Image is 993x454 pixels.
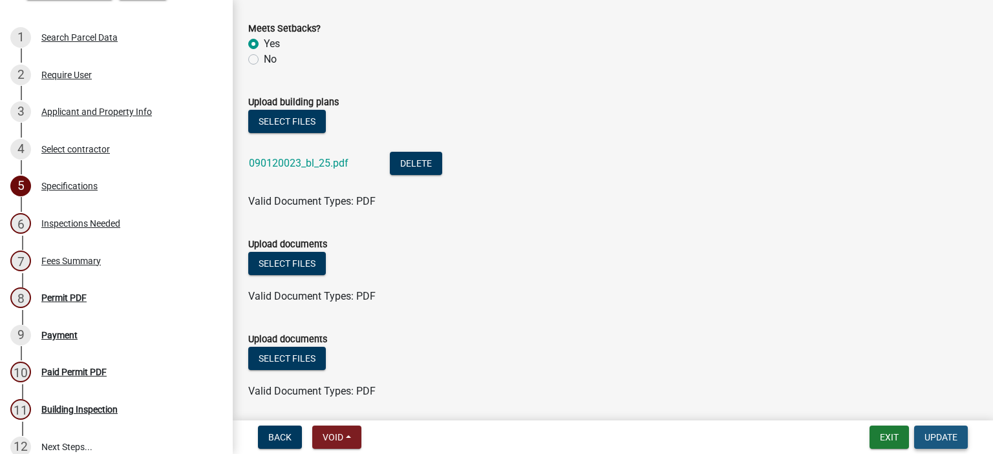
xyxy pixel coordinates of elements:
a: 090120023_bl_25.pdf [249,157,348,169]
div: Search Parcel Data [41,33,118,42]
div: 7 [10,251,31,271]
div: Permit PDF [41,293,87,302]
div: Fees Summary [41,256,101,265]
button: Update [914,426,968,449]
button: Delete [390,152,442,175]
button: Select files [248,347,326,370]
div: 9 [10,325,31,346]
wm-modal-confirm: Delete Document [390,158,442,170]
div: 11 [10,399,31,420]
button: Select files [248,110,326,133]
div: 8 [10,287,31,308]
div: Applicant and Property Info [41,107,152,116]
span: Update [924,432,957,442]
button: Select files [248,252,326,275]
div: Paid Permit PDF [41,367,107,377]
span: Valid Document Types: PDF [248,385,376,397]
div: Select contractor [41,145,110,154]
div: 2 [10,65,31,85]
div: Building Inspection [41,405,118,414]
label: Upload building plans [248,98,339,107]
span: Void [323,432,343,442]
div: 10 [10,362,31,382]
button: Void [312,426,361,449]
div: Require User [41,70,92,79]
span: Valid Document Types: PDF [248,195,376,207]
button: Exit [870,426,909,449]
div: 5 [10,176,31,196]
div: Specifications [41,181,98,191]
div: Payment [41,331,78,340]
button: Back [258,426,302,449]
label: Upload documents [248,240,327,249]
div: 4 [10,139,31,160]
span: Valid Document Types: PDF [248,290,376,302]
div: 3 [10,101,31,122]
div: Inspections Needed [41,219,120,228]
label: Upload documents [248,335,327,344]
div: 6 [10,213,31,234]
div: 1 [10,27,31,48]
label: Meets Setbacks? [248,25,321,34]
label: Yes [264,36,280,52]
span: Back [268,432,292,442]
label: No [264,52,277,67]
